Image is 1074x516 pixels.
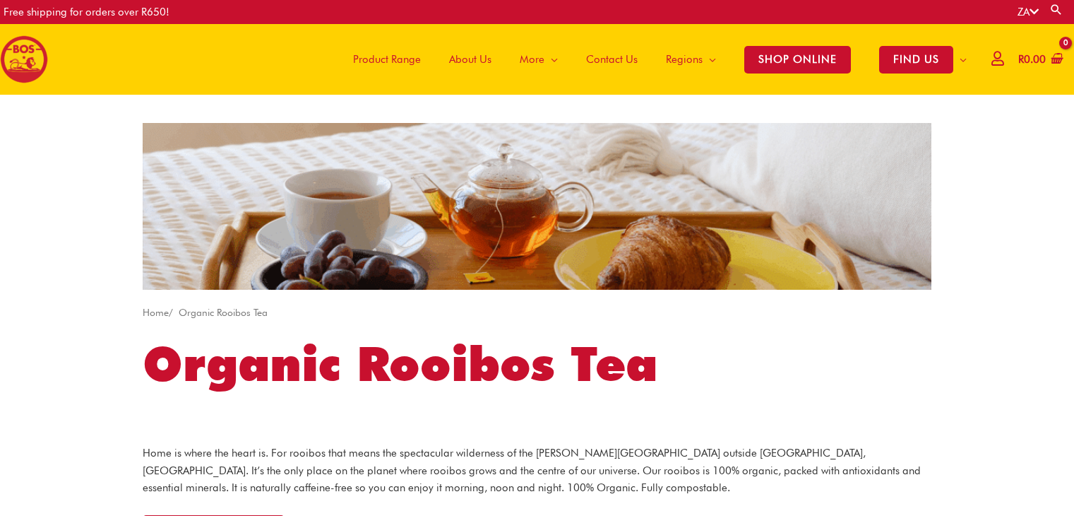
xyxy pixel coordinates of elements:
img: sa website cateogry banner tea [143,123,931,290]
a: About Us [435,24,506,95]
a: SHOP ONLINE [730,24,865,95]
span: FIND US [879,46,953,74]
span: R [1018,53,1024,66]
h1: Organic Rooibos Tea [143,331,931,397]
a: Regions [652,24,730,95]
nav: Site Navigation [328,24,981,95]
nav: Breadcrumb [143,304,931,322]
bdi: 0.00 [1018,53,1046,66]
span: Regions [666,38,703,81]
a: Search button [1049,3,1063,16]
a: Product Range [339,24,435,95]
span: About Us [449,38,491,81]
span: Product Range [353,38,421,81]
a: View Shopping Cart, empty [1015,44,1063,76]
a: Home [143,307,169,318]
a: Contact Us [572,24,652,95]
span: Contact Us [586,38,638,81]
span: More [520,38,544,81]
p: Home is where the heart is. For rooibos that means the spectacular wilderness of the [PERSON_NAME... [143,445,931,497]
a: ZA [1018,6,1039,18]
a: More [506,24,572,95]
span: SHOP ONLINE [744,46,851,74]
